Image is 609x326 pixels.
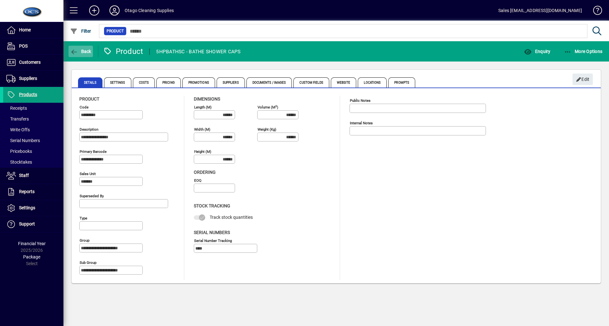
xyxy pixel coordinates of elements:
span: Filter [70,29,91,34]
span: Products [19,92,37,97]
span: More Options [564,49,603,54]
mat-label: EOQ [194,178,201,183]
mat-label: Sales unit [80,172,96,176]
a: Support [3,216,63,232]
a: Settings [3,200,63,216]
span: Edit [576,74,590,85]
span: Suppliers [19,76,37,81]
a: Pricebooks [3,146,63,157]
button: Profile [104,5,125,16]
span: Enquiry [524,49,550,54]
mat-label: Superseded by [80,194,104,198]
mat-label: Volume (m ) [258,105,278,109]
span: Ordering [194,170,216,175]
span: Prompts [388,77,415,88]
span: Home [19,27,31,32]
span: Pricing [156,77,181,88]
span: Receipts [6,106,27,111]
mat-label: Weight (Kg) [258,127,276,132]
span: Customers [19,60,41,65]
span: Back [70,49,91,54]
app-page-header-button: Back [63,46,98,57]
span: Serial Numbers [194,230,230,235]
span: Product [107,28,124,34]
mat-label: Primary barcode [80,149,107,154]
span: Details [78,77,102,88]
mat-label: Serial Number tracking [194,238,232,243]
button: Add [84,5,104,16]
a: Write Offs [3,124,63,135]
span: Transfers [6,116,29,121]
a: Home [3,22,63,38]
span: Financial Year [18,241,46,246]
div: 5HPBATHSC - BATHE SHOWER CAPS [156,47,240,57]
span: Staff [19,173,29,178]
span: Stocktakes [6,160,32,165]
a: Suppliers [3,71,63,87]
span: Dimensions [194,96,220,101]
mat-label: Sub group [80,260,96,265]
span: Suppliers [217,77,245,88]
button: Back [69,46,93,57]
mat-label: Internal Notes [350,121,373,125]
a: Customers [3,55,63,70]
mat-label: Height (m) [194,149,211,154]
a: Knowledge Base [588,1,601,22]
span: Support [19,221,35,226]
mat-label: Public Notes [350,98,370,103]
a: Transfers [3,114,63,124]
a: POS [3,38,63,54]
span: Reports [19,189,35,194]
span: Track stock quantities [210,215,253,220]
span: Settings [104,77,131,88]
span: Custom Fields [293,77,329,88]
span: Write Offs [6,127,30,132]
span: Pricebooks [6,149,32,154]
span: Costs [133,77,155,88]
span: Promotions [182,77,215,88]
mat-label: Code [80,105,88,109]
a: Stocktakes [3,157,63,167]
button: Edit [573,74,593,85]
mat-label: Description [80,127,98,132]
span: Settings [19,205,35,210]
mat-label: Group [80,238,89,243]
a: Staff [3,168,63,184]
mat-label: Type [80,216,87,220]
a: Reports [3,184,63,200]
mat-label: Length (m) [194,105,212,109]
span: Serial Numbers [6,138,40,143]
span: Documents / Images [246,77,292,88]
div: Product [103,46,143,56]
span: Product [79,96,99,101]
a: Serial Numbers [3,135,63,146]
a: Receipts [3,103,63,114]
span: Locations [358,77,387,88]
span: Stock Tracking [194,203,230,208]
div: Otago Cleaning Supplies [125,5,174,16]
span: Package [23,254,40,259]
button: Enquiry [522,46,552,57]
button: Filter [69,25,93,37]
button: More Options [562,46,604,57]
div: Sales [EMAIL_ADDRESS][DOMAIN_NAME] [498,5,582,16]
span: Website [331,77,357,88]
span: POS [19,43,28,49]
mat-label: Width (m) [194,127,210,132]
sup: 3 [275,104,277,108]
